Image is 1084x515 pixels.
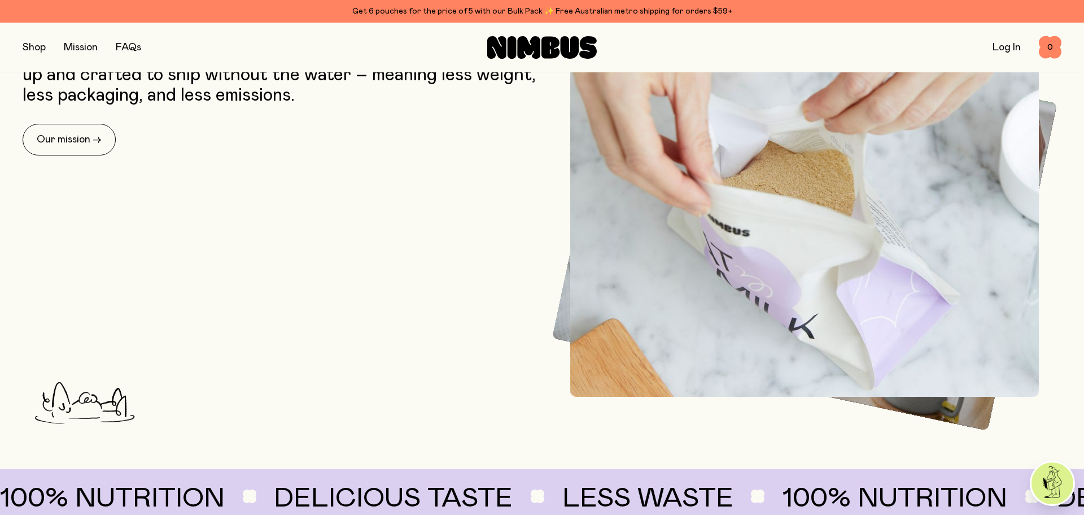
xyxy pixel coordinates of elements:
span: Delicious taste [233,485,521,512]
button: 0 [1039,36,1061,59]
a: Mission [64,42,98,53]
p: Our planet-friendly plant milk has been reimagined from the soil up and crafted to ship without t... [23,45,536,106]
a: Our mission → [23,124,116,155]
img: Oat Milk pouch being opened [570,45,1039,397]
span: 100% nutrition [742,485,1016,512]
a: FAQs [116,42,141,53]
span: Less Waste [521,485,741,512]
div: Get 6 pouches for the price of 5 with our Bulk Pack ✨ Free Australian metro shipping for orders $59+ [23,5,1061,18]
a: Log In [993,42,1021,53]
img: agent [1031,462,1073,504]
